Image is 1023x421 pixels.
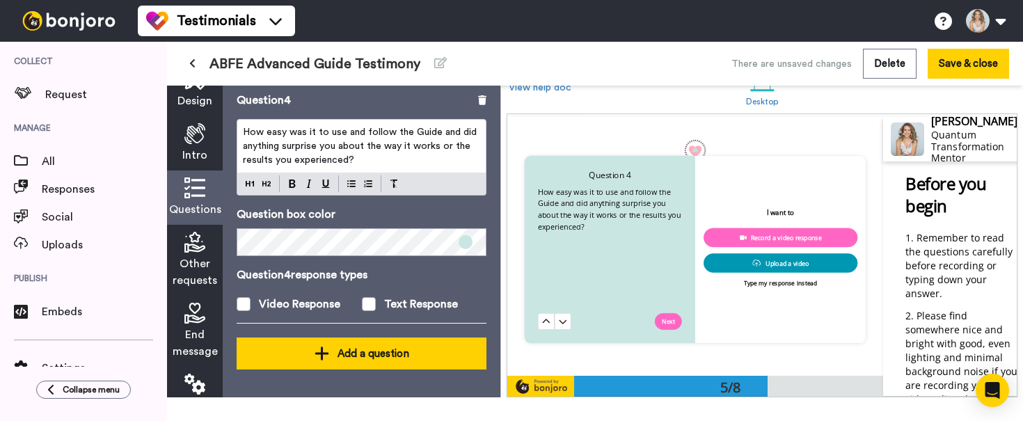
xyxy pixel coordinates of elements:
[976,374,1009,407] div: Open Intercom Messenger
[182,147,207,164] span: Intro
[42,360,167,376] span: Settings
[146,10,168,32] img: tm-color.svg
[509,83,571,93] a: View help doc
[42,237,167,253] span: Uploads
[289,180,296,188] img: bold-mark.svg
[36,381,131,399] button: Collapse menu
[177,93,212,109] span: Design
[731,57,852,71] div: There are unsaved changes
[347,178,356,189] img: bulleted-block.svg
[767,207,794,217] p: I want to
[744,279,818,287] p: Type my response instead
[306,180,312,188] img: italic-mark.svg
[45,86,167,103] span: Request
[746,97,779,106] div: Desktop
[42,181,167,198] span: Responses
[507,378,574,395] img: powered-by-bj.svg
[237,337,486,370] button: Add a question
[42,303,167,320] span: Embeds
[364,178,372,189] img: numbered-block.svg
[684,139,706,161] img: 2e2f5574-4ee3-4ddc-980f-2fb09e975187
[246,178,254,189] img: heading-one-block.svg
[390,180,398,188] img: clear-format.svg
[891,122,924,156] img: Profile Image
[905,231,1015,300] span: Remember to read the questions carefully before recording or typing down your answer.
[173,326,218,360] span: End message
[697,378,763,397] div: 5/8
[17,11,121,31] img: bj-logo-header-white.svg
[905,172,990,217] span: Before you begin
[42,153,167,170] span: All
[863,49,917,79] button: Delete
[177,11,256,31] span: Testimonials
[259,296,340,312] div: Video Response
[704,228,857,248] button: Record a video response
[248,345,475,362] div: Add a question
[237,92,291,109] p: Question 4
[322,180,330,188] img: underline-mark.svg
[63,384,120,395] span: Collapse menu
[538,186,683,232] span: How easy was it to use and follow the Guide and did anything surprise you about the way it works ...
[42,209,167,225] span: Social
[262,178,271,189] img: heading-two-block.svg
[169,201,221,218] span: Questions
[243,127,479,165] span: How easy was it to use and follow the Guide and did anything surprise you about the way it works ...
[209,54,420,74] span: ABFE Advanced Guide Testimony
[739,65,786,113] a: Desktop
[538,169,682,181] h4: Question 4
[173,397,216,414] span: Settings
[928,49,1009,79] button: Save & close
[384,296,458,312] div: Text Response
[655,313,682,330] button: Next
[173,255,217,289] span: Other requests
[237,206,486,223] p: Question box color
[237,267,486,283] p: Question 4 response types
[704,253,857,273] button: Upload a video
[711,232,851,244] div: Record a video response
